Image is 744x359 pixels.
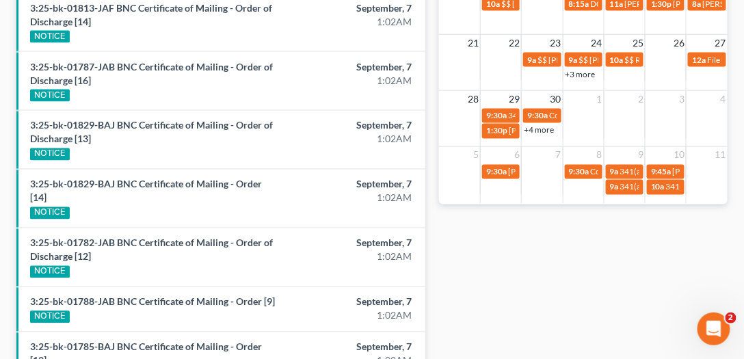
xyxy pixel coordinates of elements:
span: 4 [719,91,728,107]
span: 21 [466,35,480,51]
span: [PERSON_NAME] dental appt [508,167,614,177]
div: 1:02AM [294,250,412,264]
div: NOTICE [30,148,70,161]
div: September, 7 [294,295,412,309]
div: 1:02AM [294,133,412,146]
span: 341(a) meeting for [PERSON_NAME] [508,111,640,121]
a: 3:25-bk-01813-JAF BNC Certificate of Mailing - Order of Discharge [14] [30,2,272,27]
div: NOTICE [30,31,70,43]
a: +4 more [524,125,554,135]
div: September, 7 [294,237,412,250]
div: September, 7 [294,178,412,191]
a: 3:25-bk-01829-BAJ BNC Certificate of Mailing - Order [14] [30,178,262,204]
div: NOTICE [30,207,70,220]
div: NOTICE [30,90,70,102]
div: 1:02AM [294,191,412,205]
span: 9 [637,147,645,163]
span: 28 [466,91,480,107]
span: 10a [651,182,665,192]
div: September, 7 [294,1,412,15]
span: 10a [610,55,624,65]
span: 23 [549,35,563,51]
span: [PERSON_NAME] FC Hearing-[GEOGRAPHIC_DATA] [509,126,700,136]
span: Confirmation hearing for [PERSON_NAME] [549,111,704,121]
div: September, 7 [294,60,412,74]
a: 3:25-bk-01829-BAJ BNC Certificate of Mailing - Order of Discharge [13] [30,120,273,145]
span: 7 [555,147,563,163]
span: 26 [672,35,686,51]
div: September, 7 [294,341,412,354]
span: 9a [610,167,619,177]
span: 9a [527,55,536,65]
div: September, 7 [294,119,412,133]
span: 9:30a [486,167,507,177]
div: 1:02AM [294,15,412,29]
a: +3 more [566,69,596,79]
span: 29 [507,91,521,107]
span: 30 [549,91,563,107]
span: 1 [596,91,604,107]
span: $$ [PERSON_NAME] last payment? [537,55,663,65]
iframe: Intercom live chat [697,313,730,345]
span: 9:45a [651,167,672,177]
span: 9:30a [486,111,507,121]
span: 9:30a [527,111,548,121]
span: 9:30a [569,167,589,177]
a: 3:25-bk-01782-JAB BNC Certificate of Mailing - Order of Discharge [12] [30,237,273,263]
div: 1:02AM [294,74,412,88]
span: 8 [596,147,604,163]
span: 9a [610,182,619,192]
span: 11 [714,147,728,163]
a: 3:25-bk-01788-JAB BNC Certificate of Mailing - Order [9] [30,296,275,308]
span: 25 [631,35,645,51]
span: 24 [590,35,604,51]
span: 27 [714,35,728,51]
span: 3 [678,91,686,107]
span: 5 [472,147,480,163]
span: 9a [569,55,578,65]
div: NOTICE [30,311,70,323]
div: 1:02AM [294,309,412,323]
span: 10 [672,147,686,163]
span: 12a [692,55,706,65]
span: 6 [513,147,521,163]
span: 2 [726,313,736,323]
div: NOTICE [30,266,70,278]
span: $$ [PERSON_NAME] owes a check $375.00 [579,55,734,65]
span: 1:30p [486,126,507,136]
span: 22 [507,35,521,51]
a: 3:25-bk-01787-JAB BNC Certificate of Mailing - Order of Discharge [16] [30,61,273,86]
span: 2 [637,91,645,107]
